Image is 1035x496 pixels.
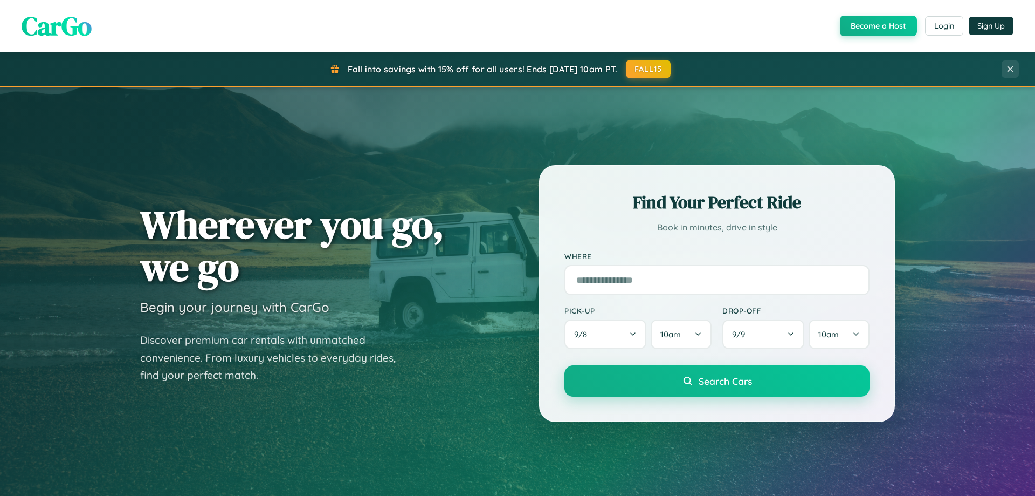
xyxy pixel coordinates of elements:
[651,320,712,349] button: 10am
[348,64,618,74] span: Fall into savings with 15% off for all users! Ends [DATE] 10am PT.
[818,329,839,339] span: 10am
[564,252,870,261] label: Where
[140,299,329,315] h3: Begin your journey with CarGo
[722,306,870,315] label: Drop-off
[722,320,804,349] button: 9/9
[564,320,646,349] button: 9/8
[660,329,681,339] span: 10am
[140,331,410,384] p: Discover premium car rentals with unmatched convenience. From luxury vehicles to everyday rides, ...
[140,203,444,288] h1: Wherever you go, we go
[699,375,752,387] span: Search Cars
[809,320,870,349] button: 10am
[22,8,92,44] span: CarGo
[925,16,963,36] button: Login
[732,329,750,339] span: 9 / 9
[564,220,870,235] p: Book in minutes, drive in style
[969,17,1013,35] button: Sign Up
[564,191,870,214] h2: Find Your Perfect Ride
[574,329,592,339] span: 9 / 8
[564,306,712,315] label: Pick-up
[840,16,917,36] button: Become a Host
[626,60,671,78] button: FALL15
[564,365,870,397] button: Search Cars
